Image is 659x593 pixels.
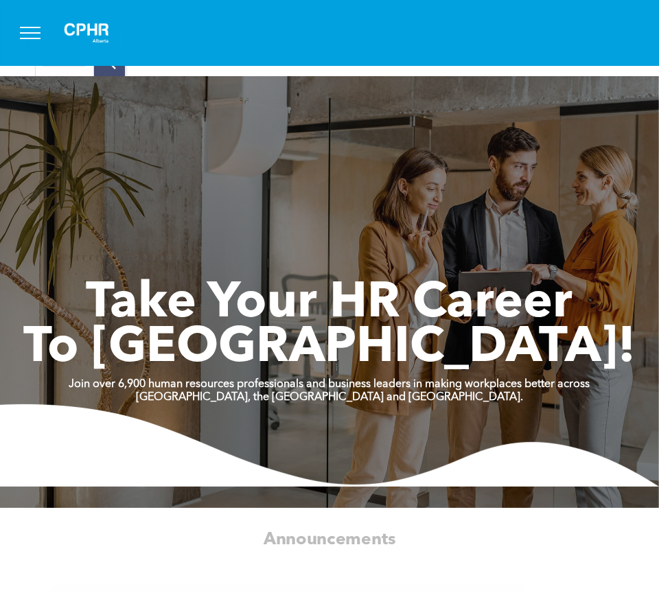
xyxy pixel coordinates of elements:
[136,392,523,403] strong: [GEOGRAPHIC_DATA], the [GEOGRAPHIC_DATA] and [GEOGRAPHIC_DATA].
[12,15,48,51] button: menu
[86,279,573,329] span: Take Your HR Career
[69,379,590,390] strong: Join over 6,900 human resources professionals and business leaders in making workplaces better ac...
[23,324,636,373] span: To [GEOGRAPHIC_DATA]!
[264,531,396,548] span: Announcements
[52,11,121,55] img: A white background with a few lines on it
